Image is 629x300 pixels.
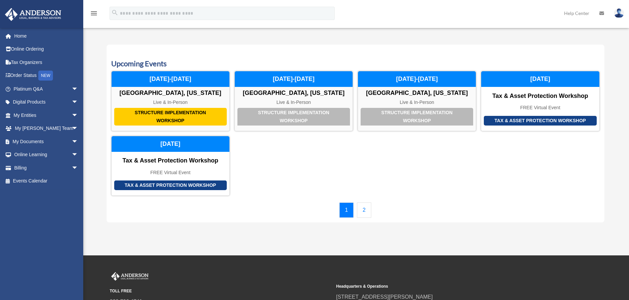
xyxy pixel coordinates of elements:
[114,108,227,126] div: Structure Implementation Workshop
[90,9,98,17] i: menu
[357,202,371,218] a: 2
[111,59,600,69] h3: Upcoming Events
[358,71,476,87] div: [DATE]-[DATE]
[38,71,53,81] div: NEW
[72,82,85,96] span: arrow_drop_down
[5,161,88,174] a: Billingarrow_drop_down
[111,9,119,16] i: search
[358,100,476,105] div: Live & In-Person
[237,108,350,126] div: Structure Implementation Workshop
[484,116,596,126] div: Tax & Asset Protection Workshop
[481,71,599,87] div: [DATE]
[72,109,85,122] span: arrow_drop_down
[5,148,88,161] a: Online Learningarrow_drop_down
[72,96,85,109] span: arrow_drop_down
[5,122,88,135] a: My [PERSON_NAME] Teamarrow_drop_down
[361,108,473,126] div: Structure Implementation Workshop
[5,82,88,96] a: Platinum Q&Aarrow_drop_down
[111,71,230,131] a: Structure Implementation Workshop [GEOGRAPHIC_DATA], [US_STATE] Live & In-Person [DATE]-[DATE]
[5,29,88,43] a: Home
[114,180,227,190] div: Tax & Asset Protection Workshop
[5,174,85,188] a: Events Calendar
[112,157,229,164] div: Tax & Asset Protection Workshop
[72,161,85,175] span: arrow_drop_down
[112,170,229,175] div: FREE Virtual Event
[112,136,229,152] div: [DATE]
[5,69,88,83] a: Order StatusNEW
[481,105,599,111] div: FREE Virtual Event
[5,56,88,69] a: Tax Organizers
[358,71,476,131] a: Structure Implementation Workshop [GEOGRAPHIC_DATA], [US_STATE] Live & In-Person [DATE]-[DATE]
[3,8,63,21] img: Anderson Advisors Platinum Portal
[614,8,624,18] img: User Pic
[111,136,230,196] a: Tax & Asset Protection Workshop Tax & Asset Protection Workshop FREE Virtual Event [DATE]
[112,100,229,105] div: Live & In-Person
[5,96,88,109] a: Digital Productsarrow_drop_down
[110,288,332,295] small: TOLL FREE
[112,71,229,87] div: [DATE]-[DATE]
[339,202,354,218] a: 1
[358,90,476,97] div: [GEOGRAPHIC_DATA], [US_STATE]
[112,90,229,97] div: [GEOGRAPHIC_DATA], [US_STATE]
[72,122,85,136] span: arrow_drop_down
[481,71,599,131] a: Tax & Asset Protection Workshop Tax & Asset Protection Workshop FREE Virtual Event [DATE]
[90,12,98,17] a: menu
[72,135,85,149] span: arrow_drop_down
[234,71,353,131] a: Structure Implementation Workshop [GEOGRAPHIC_DATA], [US_STATE] Live & In-Person [DATE]-[DATE]
[336,283,558,290] small: Headquarters & Operations
[110,272,150,281] img: Anderson Advisors Platinum Portal
[235,100,353,105] div: Live & In-Person
[72,148,85,162] span: arrow_drop_down
[481,93,599,100] div: Tax & Asset Protection Workshop
[235,71,353,87] div: [DATE]-[DATE]
[5,109,88,122] a: My Entitiesarrow_drop_down
[235,90,353,97] div: [GEOGRAPHIC_DATA], [US_STATE]
[5,135,88,148] a: My Documentsarrow_drop_down
[5,43,88,56] a: Online Ordering
[336,294,433,300] a: [STREET_ADDRESS][PERSON_NAME]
